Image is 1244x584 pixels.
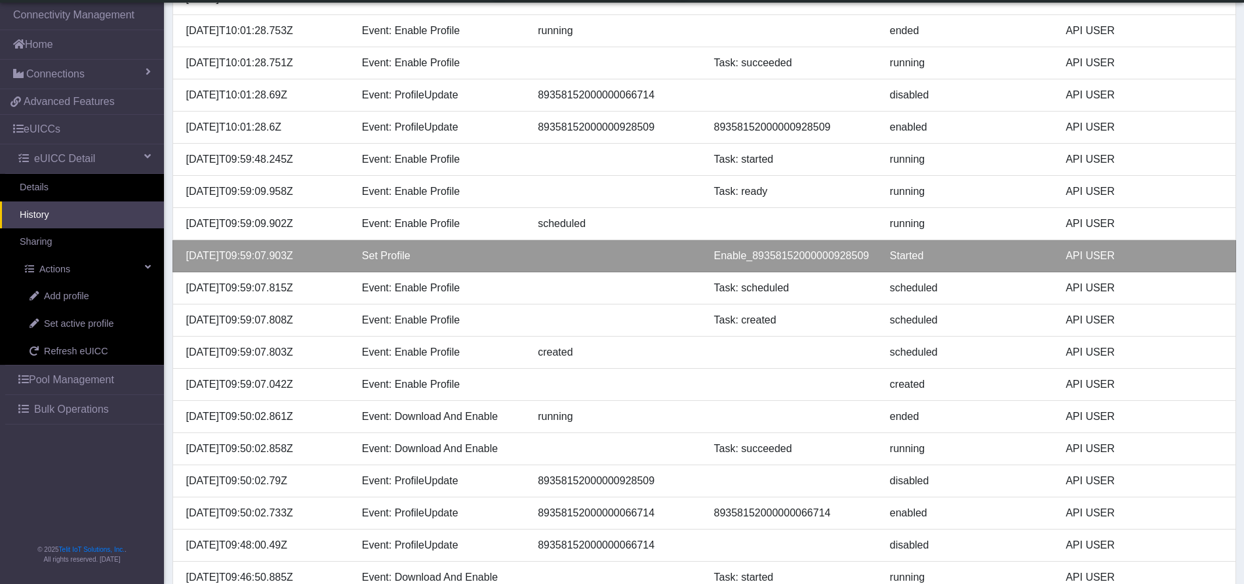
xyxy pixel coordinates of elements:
div: [DATE]T10:01:28.6Z [176,119,352,135]
div: Event: Enable Profile [352,377,528,392]
div: API USER [1056,87,1232,103]
span: Refresh eUICC [44,344,108,359]
div: [DATE]T09:50:02.733Z [176,505,352,521]
span: Actions [39,262,70,277]
div: Event: Enable Profile [352,152,528,167]
div: API USER [1056,216,1232,232]
div: running [880,441,1056,457]
span: Connections [26,66,85,82]
div: API USER [1056,119,1232,135]
a: eUICC Detail [5,144,164,173]
div: created [528,344,704,360]
div: Event: Enable Profile [352,23,528,39]
div: API USER [1056,441,1232,457]
div: API USER [1056,409,1232,425]
span: Bulk Operations [34,402,109,417]
span: Add profile [44,289,89,304]
div: running [880,55,1056,71]
div: running [528,23,704,39]
div: scheduled [880,312,1056,328]
a: Actions [5,256,164,283]
div: scheduled [528,216,704,232]
div: API USER [1056,312,1232,328]
div: Event: ProfileUpdate [352,505,528,521]
div: [DATE]T09:50:02.858Z [176,441,352,457]
div: 89358152000000928509 [528,473,704,489]
div: 89358152000000066714 [528,505,704,521]
div: API USER [1056,377,1232,392]
div: running [880,216,1056,232]
div: [DATE]T09:59:07.903Z [176,248,352,264]
div: [DATE]T10:01:28.753Z [176,23,352,39]
div: Event: ProfileUpdate [352,119,528,135]
div: Task: succeeded [704,55,879,71]
div: [DATE]T09:59:09.958Z [176,184,352,199]
div: Event: ProfileUpdate [352,473,528,489]
div: 89358152000000928509 [704,119,879,135]
div: Task: succeeded [704,441,879,457]
div: Task: scheduled [704,280,879,296]
div: [DATE]T09:48:00.49Z [176,537,352,553]
div: [DATE]T09:59:07.808Z [176,312,352,328]
div: enabled [880,505,1056,521]
div: API USER [1056,184,1232,199]
div: [DATE]T09:59:09.902Z [176,216,352,232]
div: Event: Enable Profile [352,280,528,296]
div: [DATE]T09:59:48.245Z [176,152,352,167]
div: 89358152000000066714 [528,87,704,103]
div: Task: created [704,312,879,328]
div: API USER [1056,23,1232,39]
a: Set active profile [10,310,164,338]
div: [DATE]T09:59:07.803Z [176,344,352,360]
div: Event: Download And Enable [352,409,528,425]
div: API USER [1056,473,1232,489]
div: disabled [880,473,1056,489]
div: scheduled [880,280,1056,296]
div: ended [880,23,1056,39]
div: running [528,409,704,425]
div: Event: ProfileUpdate [352,87,528,103]
div: [DATE]T09:50:02.861Z [176,409,352,425]
div: Set Profile [352,248,528,264]
div: [DATE]T10:01:28.751Z [176,55,352,71]
div: API USER [1056,537,1232,553]
div: [DATE]T09:59:07.042Z [176,377,352,392]
a: Telit IoT Solutions, Inc. [59,546,125,553]
div: running [880,184,1056,199]
div: [DATE]T10:01:28.69Z [176,87,352,103]
a: Bulk Operations [5,395,164,424]
div: Event: Enable Profile [352,344,528,360]
div: API USER [1056,344,1232,360]
a: Add profile [10,283,164,310]
div: Event: Enable Profile [352,216,528,232]
div: Event: Enable Profile [352,184,528,199]
div: 89358152000000066714 [528,537,704,553]
div: disabled [880,537,1056,553]
div: Task: started [704,152,879,167]
div: Enable_89358152000000928509 [704,248,879,264]
div: API USER [1056,152,1232,167]
a: Pool Management [5,365,164,394]
div: Started [880,248,1056,264]
div: ended [880,409,1056,425]
a: Refresh eUICC [10,338,164,365]
div: [DATE]T09:50:02.79Z [176,473,352,489]
div: Event: Download And Enable [352,441,528,457]
span: Set active profile [44,317,113,331]
div: disabled [880,87,1056,103]
div: API USER [1056,55,1232,71]
div: 89358152000000928509 [528,119,704,135]
div: API USER [1056,248,1232,264]
div: API USER [1056,280,1232,296]
div: created [880,377,1056,392]
div: running [880,152,1056,167]
div: enabled [880,119,1056,135]
div: Task: ready [704,184,879,199]
div: Event: ProfileUpdate [352,537,528,553]
div: scheduled [880,344,1056,360]
div: Event: Enable Profile [352,55,528,71]
span: Advanced Features [24,94,115,110]
div: [DATE]T09:59:07.815Z [176,280,352,296]
div: Event: Enable Profile [352,312,528,328]
div: API USER [1056,505,1232,521]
